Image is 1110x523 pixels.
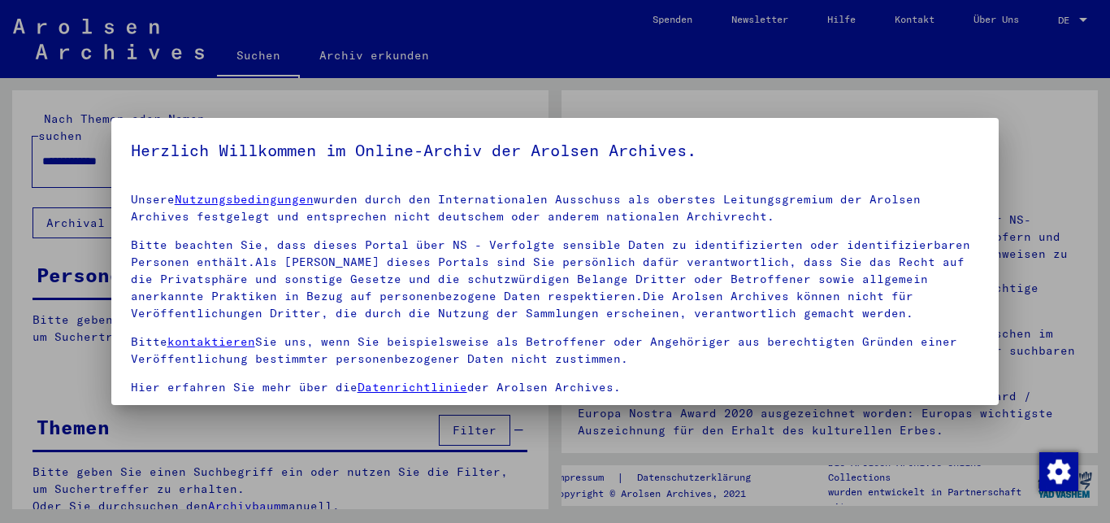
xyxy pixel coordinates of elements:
[167,334,255,349] a: kontaktieren
[131,379,980,396] p: Hier erfahren Sie mehr über die der Arolsen Archives.
[131,137,980,163] h5: Herzlich Willkommen im Online-Archiv der Arolsen Archives.
[1039,452,1078,491] img: Zustimmung ändern
[358,380,467,394] a: Datenrichtlinie
[131,333,980,368] p: Bitte Sie uns, wenn Sie beispielsweise als Betroffener oder Angehöriger aus berechtigten Gründen ...
[131,191,980,225] p: Unsere wurden durch den Internationalen Ausschuss als oberstes Leitungsgremium der Arolsen Archiv...
[131,237,980,322] p: Bitte beachten Sie, dass dieses Portal über NS - Verfolgte sensible Daten zu identifizierten oder...
[175,192,314,207] a: Nutzungsbedingungen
